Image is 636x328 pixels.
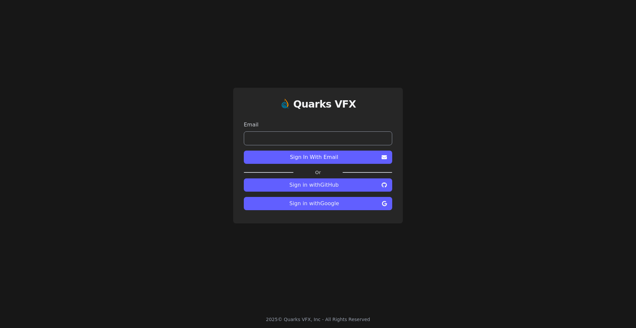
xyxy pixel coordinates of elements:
[293,169,343,176] label: Or
[293,98,356,116] a: Quarks VFX
[249,181,379,189] span: Sign in with GitHub
[244,151,392,164] button: Sign In With Email
[266,316,370,323] div: 2025 © Quarks VFX, Inc - All Rights Reserved
[293,98,356,110] h1: Quarks VFX
[244,197,392,210] button: Sign in withGoogle
[249,153,379,161] span: Sign In With Email
[244,121,392,129] label: Email
[244,178,392,192] button: Sign in withGitHub
[249,200,379,208] span: Sign in with Google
